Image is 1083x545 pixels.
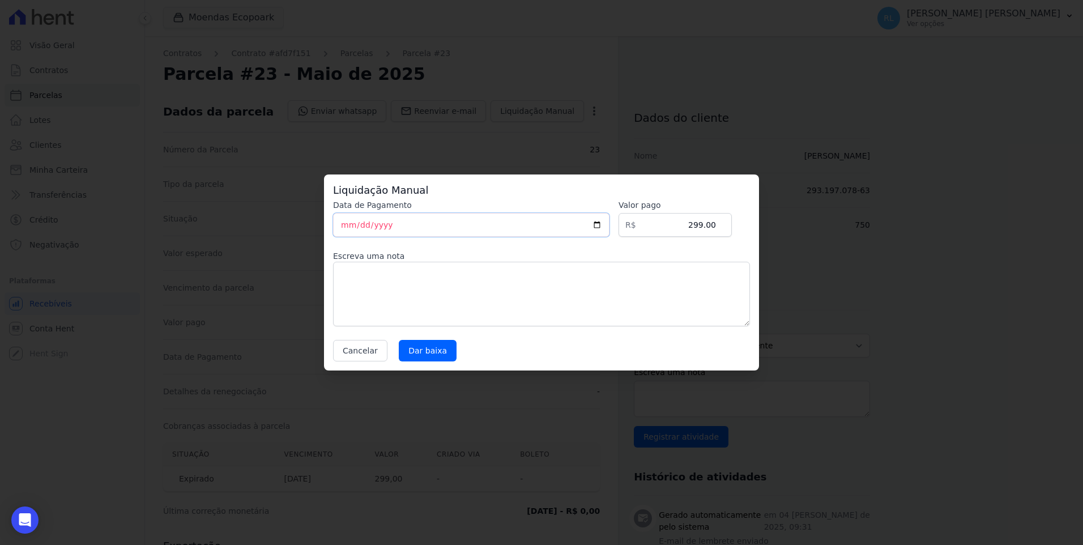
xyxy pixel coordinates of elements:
[333,340,387,361] button: Cancelar
[11,506,39,534] div: Open Intercom Messenger
[333,250,750,262] label: Escreva uma nota
[399,340,457,361] input: Dar baixa
[333,199,609,211] label: Data de Pagamento
[619,199,732,211] label: Valor pago
[333,184,750,197] h3: Liquidação Manual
